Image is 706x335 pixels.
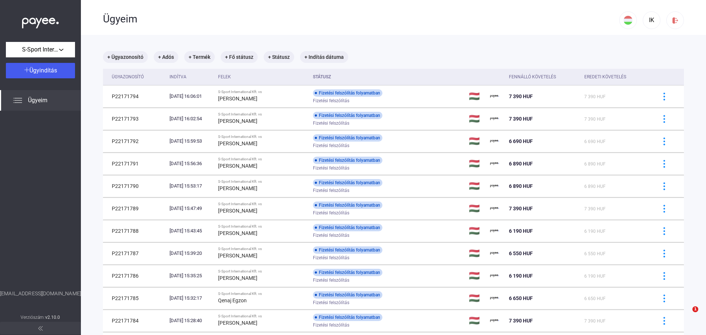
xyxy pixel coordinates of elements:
div: [DATE] 15:39:20 [170,250,212,257]
span: 7 390 HUF [509,318,533,324]
div: S-Sport International Kft. vs [218,157,307,161]
div: S-Sport International Kft. vs [218,112,307,117]
td: P22171785 [103,287,167,309]
div: Ügyazonosító [112,72,144,81]
span: Fizetési felszólítás [313,276,349,285]
div: S-Sport International Kft. vs [218,314,307,318]
mat-chip: + Ügyazonosító [103,51,148,63]
strong: [PERSON_NAME] [218,230,257,236]
img: more-blue [660,205,668,213]
span: 6 190 HUF [584,274,606,279]
td: 🇭🇺 [466,108,487,130]
div: S-Sport International Kft. vs [218,224,307,229]
div: S-Sport International Kft. vs [218,135,307,139]
img: list.svg [13,96,22,105]
div: Fizetési felszólítás folyamatban [313,269,382,276]
strong: [PERSON_NAME] [218,185,257,191]
strong: [PERSON_NAME] [218,96,257,101]
strong: Qenaj Egzon [218,297,247,303]
div: [DATE] 15:59:53 [170,138,212,145]
th: Státusz [310,69,466,85]
strong: [PERSON_NAME] [218,118,257,124]
span: Fizetési felszólítás [313,96,349,105]
button: more-blue [656,201,672,216]
img: arrow-double-left-grey.svg [38,326,43,331]
button: logout-red [666,11,684,29]
button: more-blue [656,313,672,328]
button: more-blue [656,291,672,306]
button: Ügyindítás [6,63,75,78]
button: more-blue [656,111,672,126]
div: S-Sport International Kft. vs [218,292,307,296]
div: Eredeti követelés [584,72,626,81]
div: Indítva [170,72,186,81]
div: Fizetési felszólítás folyamatban [313,314,382,321]
div: Fizetési felszólítás folyamatban [313,246,382,254]
div: Eredeti követelés [584,72,647,81]
button: more-blue [656,178,672,194]
img: payee-logo [490,137,499,146]
img: white-payee-white-dot.svg [22,14,59,29]
td: 🇭🇺 [466,85,487,107]
span: 1 [692,306,698,312]
img: payee-logo [490,114,499,123]
div: Fizetési felszólítás folyamatban [313,202,382,209]
span: Fizetési felszólítás [313,321,349,329]
td: 🇭🇺 [466,175,487,197]
img: more-blue [660,295,668,302]
img: logout-red [671,17,679,24]
div: [DATE] 15:32:17 [170,295,212,302]
div: IK [645,16,658,25]
span: Ügyeim [28,96,47,105]
span: 7 390 HUF [584,94,606,99]
span: 7 390 HUF [509,116,533,122]
img: plus-white.svg [24,67,29,72]
div: Fizetési felszólítás folyamatban [313,89,382,97]
span: 6 890 HUF [509,161,533,167]
img: more-blue [660,93,668,100]
div: [DATE] 16:06:01 [170,93,212,100]
td: 🇭🇺 [466,287,487,309]
span: 7 390 HUF [509,93,533,99]
div: Fennálló követelés [509,72,556,81]
img: payee-logo [490,92,499,101]
td: 🇭🇺 [466,130,487,152]
span: Fizetési felszólítás [313,186,349,195]
button: S-Sport International Kft. [6,42,75,57]
span: 7 390 HUF [584,117,606,122]
img: payee-logo [490,159,499,168]
div: [DATE] 16:02:54 [170,115,212,122]
div: [DATE] 15:56:36 [170,160,212,167]
td: 🇭🇺 [466,197,487,220]
div: [DATE] 15:53:17 [170,182,212,190]
span: 6 650 HUF [509,295,533,301]
span: Fizetési felszólítás [313,164,349,172]
mat-chip: + Fő státusz [221,51,258,63]
strong: [PERSON_NAME] [218,253,257,259]
img: more-blue [660,227,668,235]
td: P22171787 [103,242,167,264]
td: 🇭🇺 [466,242,487,264]
button: more-blue [656,246,672,261]
span: 6 190 HUF [509,228,533,234]
td: 🇭🇺 [466,220,487,242]
span: Fizetési felszólítás [313,209,349,217]
div: S-Sport International Kft. vs [218,269,307,274]
span: Fizetési felszólítás [313,141,349,150]
iframe: Intercom live chat [677,306,695,324]
td: P22171784 [103,310,167,332]
div: Felek [218,72,307,81]
span: S-Sport International Kft. [22,45,59,54]
button: more-blue [656,268,672,284]
button: HU [619,11,637,29]
img: payee-logo [490,227,499,235]
img: more-blue [660,317,668,325]
div: Indítva [170,72,212,81]
span: 6 550 HUF [584,251,606,256]
img: payee-logo [490,182,499,190]
span: 7 390 HUF [584,206,606,211]
img: more-blue [660,138,668,145]
strong: [PERSON_NAME] [218,163,257,169]
span: 7 390 HUF [584,318,606,324]
strong: [PERSON_NAME] [218,320,257,326]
